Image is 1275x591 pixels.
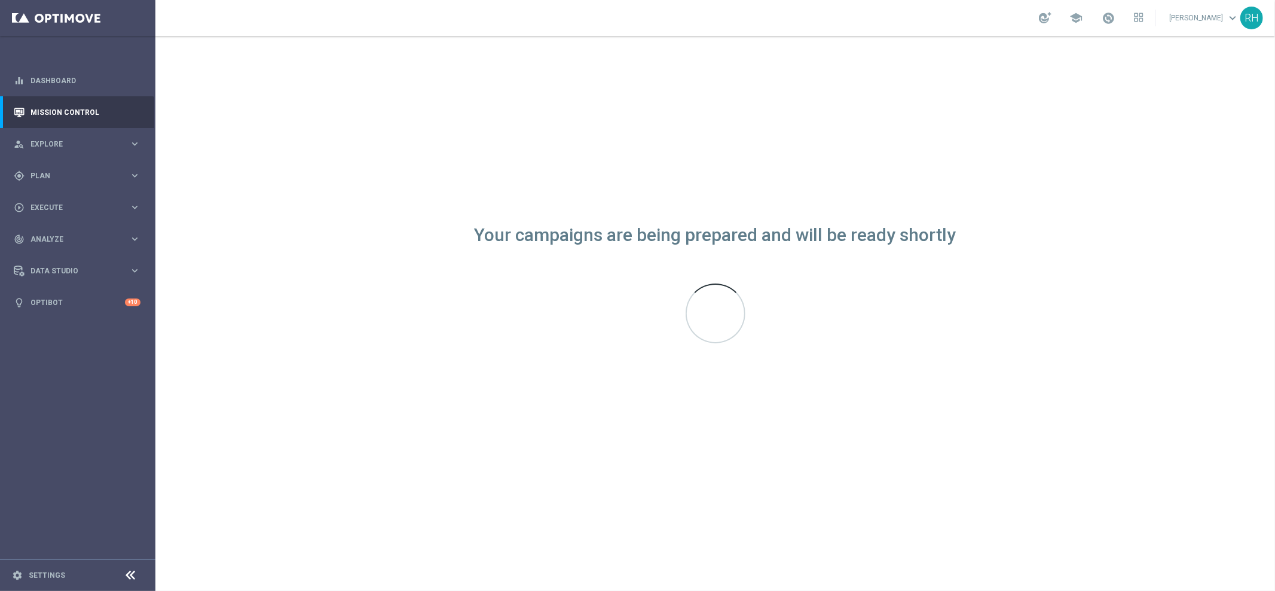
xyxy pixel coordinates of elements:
span: Analyze [30,236,129,243]
a: Mission Control [30,96,140,128]
i: keyboard_arrow_right [129,265,140,276]
div: Optibot [14,287,140,318]
button: lightbulb Optibot +10 [13,298,141,307]
button: Mission Control [13,108,141,117]
span: Execute [30,204,129,211]
i: keyboard_arrow_right [129,170,140,181]
i: gps_fixed [14,170,25,181]
a: Settings [29,572,65,579]
div: +10 [125,298,140,306]
i: keyboard_arrow_right [129,138,140,150]
i: settings [12,570,23,581]
button: track_changes Analyze keyboard_arrow_right [13,234,141,244]
div: RH [1240,7,1263,29]
div: Dashboard [14,65,140,96]
div: Explore [14,139,129,150]
a: [PERSON_NAME]keyboard_arrow_down [1168,9,1240,27]
span: Plan [30,172,129,179]
i: equalizer [14,75,25,86]
button: play_circle_outline Execute keyboard_arrow_right [13,203,141,212]
i: keyboard_arrow_right [129,202,140,213]
button: Data Studio keyboard_arrow_right [13,266,141,276]
a: Optibot [30,287,125,318]
i: person_search [14,139,25,150]
div: Your campaigns are being prepared and will be ready shortly [475,230,956,240]
a: Dashboard [30,65,140,96]
i: keyboard_arrow_right [129,233,140,245]
span: Explore [30,141,129,148]
span: Data Studio [30,267,129,275]
span: school [1069,11,1083,25]
button: gps_fixed Plan keyboard_arrow_right [13,171,141,181]
i: track_changes [14,234,25,245]
div: Data Studio [14,266,129,276]
div: Execute [14,202,129,213]
div: Plan [14,170,129,181]
i: play_circle_outline [14,202,25,213]
div: Analyze [14,234,129,245]
button: person_search Explore keyboard_arrow_right [13,139,141,149]
i: lightbulb [14,297,25,308]
div: Mission Control [14,96,140,128]
span: keyboard_arrow_down [1226,11,1239,25]
button: equalizer Dashboard [13,76,141,86]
